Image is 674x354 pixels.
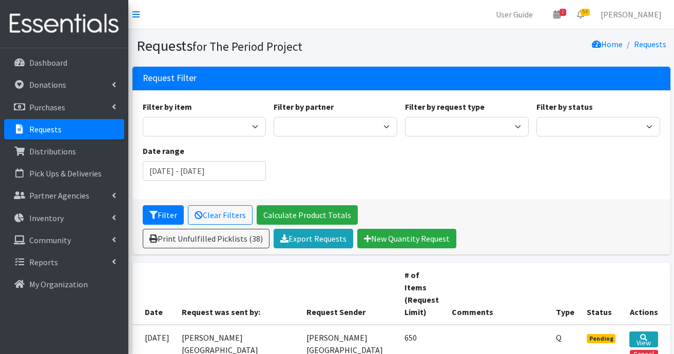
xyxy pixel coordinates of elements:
th: Type [550,263,581,325]
a: Reports [4,252,124,272]
p: Partner Agencies [29,190,89,201]
a: Partner Agencies [4,185,124,206]
a: Distributions [4,141,124,162]
a: User Guide [488,4,541,25]
a: 54 [569,4,592,25]
a: Donations [4,74,124,95]
label: Filter by partner [274,101,334,113]
img: HumanEssentials [4,7,124,41]
p: Requests [29,124,62,134]
p: Inventory [29,213,64,223]
h3: Request Filter [143,73,197,84]
a: Inventory [4,208,124,228]
button: Filter [143,205,184,225]
p: Pick Ups & Deliveries [29,168,102,179]
th: Request Sender [300,263,398,325]
a: New Quantity Request [357,229,456,248]
a: Print Unfulfilled Picklists (38) [143,229,269,248]
p: Reports [29,257,58,267]
a: Pick Ups & Deliveries [4,163,124,184]
a: Purchases [4,97,124,117]
th: Request was sent by: [176,263,300,325]
a: Requests [634,39,666,49]
p: Dashboard [29,57,67,68]
p: Purchases [29,102,65,112]
a: Clear Filters [188,205,253,225]
a: View [629,331,658,347]
label: Filter by item [143,101,192,113]
small: for The Period Project [192,39,302,54]
p: My Organization [29,279,88,289]
span: 54 [581,9,590,16]
th: # of Items (Request Limit) [398,263,446,325]
span: 2 [560,9,566,16]
label: Filter by request type [405,101,485,113]
a: Calculate Product Totals [257,205,358,225]
abbr: Quantity [556,332,562,343]
span: Pending [587,334,616,343]
p: Community [29,235,71,245]
a: Dashboard [4,52,124,73]
label: Filter by status [536,101,593,113]
a: Community [4,230,124,250]
th: Actions [623,263,670,325]
th: Date [132,263,176,325]
p: Distributions [29,146,76,156]
a: Requests [4,119,124,140]
a: [PERSON_NAME] [592,4,670,25]
h1: Requests [137,37,398,55]
a: Home [592,39,623,49]
a: My Organization [4,274,124,294]
p: Donations [29,80,66,90]
input: January 1, 2011 - December 31, 2011 [143,161,266,181]
label: Date range [143,145,184,157]
th: Comments [446,263,550,325]
a: Export Requests [274,229,353,248]
a: 2 [545,4,569,25]
th: Status [581,263,624,325]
